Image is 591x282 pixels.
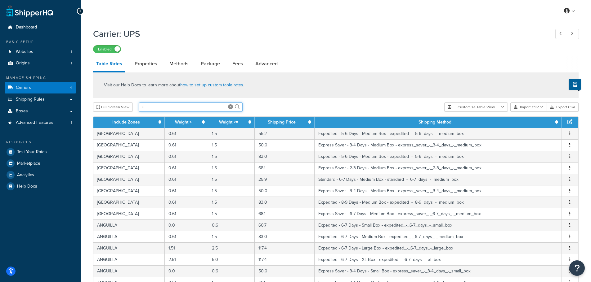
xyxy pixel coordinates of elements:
[315,208,562,219] td: Express Saver - 6-7 Days - Medium Box - express_saver_-_6-7_days_-_medium_box
[5,82,76,93] a: Carriers4
[165,151,208,162] td: 0.61
[208,208,255,219] td: 1.5
[208,174,255,185] td: 1.5
[165,139,208,151] td: 0.61
[315,139,562,151] td: Express Saver - 3-4 Days - Medium Box - express_saver_-_3-4_days_-_medium_box
[16,120,53,125] span: Advanced Features
[16,85,31,90] span: Carriers
[5,117,76,128] li: Advanced Features
[255,242,314,254] td: 117.4
[555,29,567,39] a: Previous Record
[165,162,208,174] td: 0.61
[16,61,30,66] span: Origins
[17,161,40,166] span: Marketplace
[208,265,255,277] td: 0.6
[208,185,255,197] td: 1.5
[208,219,255,231] td: 0.6
[268,119,296,125] a: Shipping Price
[16,25,37,30] span: Dashboard
[208,197,255,208] td: 1.5
[510,102,547,112] button: Import CSV
[132,56,160,71] a: Properties
[175,119,192,125] a: Weight >
[255,128,314,139] td: 55.2
[17,150,47,155] span: Test Your Rates
[93,219,165,231] td: ANGUILLA
[165,185,208,197] td: 0.61
[5,169,76,180] a: Analytics
[93,242,165,254] td: ANGUILLA
[255,254,314,265] td: 117.4
[255,219,314,231] td: 60.7
[5,140,76,145] div: Resources
[17,184,37,189] span: Help Docs
[229,56,246,71] a: Fees
[16,49,33,54] span: Websites
[93,46,121,53] label: Enabled
[93,174,165,185] td: [GEOGRAPHIC_DATA]
[5,75,76,80] div: Manage Shipping
[139,102,243,112] input: Search
[252,56,281,71] a: Advanced
[5,82,76,93] li: Carriers
[112,119,140,125] a: Include Zones
[93,56,125,72] a: Table Rates
[5,46,76,58] a: Websites1
[93,197,165,208] td: [GEOGRAPHIC_DATA]
[5,58,76,69] a: Origins1
[208,242,255,254] td: 2.5
[104,82,244,89] p: Visit our Help Docs to learn more about .
[569,260,585,276] button: Open Resource Center
[93,254,165,265] td: ANGUILLA
[208,231,255,242] td: 1.5
[93,128,165,139] td: [GEOGRAPHIC_DATA]
[165,197,208,208] td: 0.61
[16,109,28,114] span: Boxes
[419,119,451,125] a: Shipping Method
[5,146,76,158] a: Test Your Rates
[165,242,208,254] td: 1.51
[165,128,208,139] td: 0.61
[17,172,34,178] span: Analytics
[5,46,76,58] li: Websites
[567,29,579,39] a: Next Record
[70,85,72,90] span: 4
[5,106,76,117] li: Boxes
[93,208,165,219] td: [GEOGRAPHIC_DATA]
[315,197,562,208] td: Expedited - 8-9 Days - Medium Box - expedited_-_8-9_days_-_medium_box
[93,162,165,174] td: [GEOGRAPHIC_DATA]
[5,94,76,105] a: Shipping Rules
[255,208,314,219] td: 68.1
[71,49,72,54] span: 1
[5,117,76,128] a: Advanced Features1
[93,265,165,277] td: ANGUILLA
[219,119,238,125] a: Weight <=
[255,174,314,185] td: 25.9
[165,265,208,277] td: 0.0
[315,219,562,231] td: Expedited - 6-7 Days - Small Box - expedited_-_6-7_days_-_small_box
[315,162,562,174] td: Express Saver - 2-3 Days - Medium Box - express_saver_-_2-3_days_-_medium_box
[5,181,76,192] a: Help Docs
[208,139,255,151] td: 1.5
[93,102,133,112] button: Full Screen View
[255,151,314,162] td: 83.0
[255,139,314,151] td: 50.0
[315,242,562,254] td: Expedited - 6-7 Days - Large Box - expedited_-_6-7_days_-_large_box
[5,22,76,33] li: Dashboard
[93,185,165,197] td: [GEOGRAPHIC_DATA]
[165,219,208,231] td: 0.0
[255,162,314,174] td: 68.1
[93,139,165,151] td: [GEOGRAPHIC_DATA]
[5,158,76,169] a: Marketplace
[198,56,223,71] a: Package
[547,102,579,112] button: Export CSV
[165,174,208,185] td: 0.61
[165,254,208,265] td: 2.51
[208,128,255,139] td: 1.5
[315,231,562,242] td: Expedited - 6-7 Days - Medium Box - expedited_-_6-7_days_-_medium_box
